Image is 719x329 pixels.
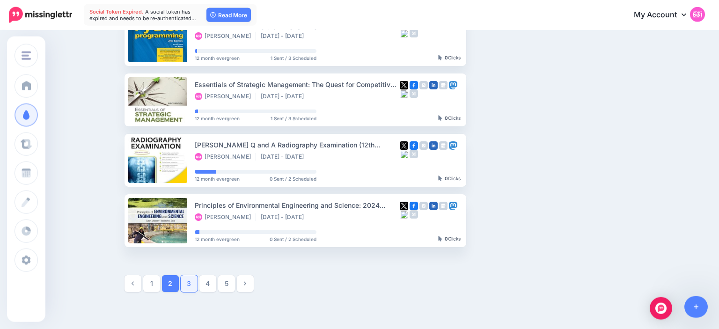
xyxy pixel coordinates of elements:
img: pointer-grey-darker.png [438,236,442,241]
strong: 2 [168,280,172,287]
li: [DATE] - [DATE] [261,153,308,161]
li: [DATE] - [DATE] [261,32,308,40]
img: bluesky-grey-square.png [400,29,408,37]
img: bluesky-grey-square.png [400,210,408,219]
img: linkedin-square.png [429,141,438,150]
img: twitter-square.png [400,81,408,89]
img: linkedin-square.png [429,202,438,210]
img: medium-grey-square.png [410,29,418,37]
span: 12 month evergreen [195,237,240,241]
img: menu.png [22,51,31,60]
img: pointer-grey-darker.png [438,175,442,181]
img: bluesky-grey-square.png [400,89,408,98]
img: google_business-grey-square.png [439,202,448,210]
div: Clicks [438,176,461,182]
b: 0 [445,55,448,60]
b: 0 [445,236,448,241]
img: twitter-square.png [400,202,408,210]
span: 1 Sent / 3 Scheduled [271,56,316,60]
b: 0 [445,175,448,181]
div: Clicks [438,55,461,61]
img: instagram-grey-square.png [419,202,428,210]
img: medium-grey-square.png [410,89,418,98]
a: My Account [624,4,705,27]
li: [DATE] - [DATE] [261,93,308,100]
div: [PERSON_NAME] Q and A Radiography Examination (12th Edition) – eBook [195,139,400,150]
li: [DATE] - [DATE] [261,213,308,221]
b: 0 [445,115,448,121]
img: linkedin-square.png [429,81,438,89]
span: Social Token Expired. [89,8,144,15]
img: google_business-grey-square.png [439,141,448,150]
span: 0 Sent / 2 Scheduled [270,176,316,181]
img: instagram-grey-square.png [419,141,428,150]
img: pointer-grey-darker.png [438,55,442,60]
img: google_business-grey-square.png [439,81,448,89]
img: facebook-square.png [410,81,418,89]
span: 12 month evergreen [195,176,240,181]
a: 3 [181,275,198,292]
img: twitter-square.png [400,141,408,150]
img: pointer-grey-darker.png [438,115,442,121]
img: medium-grey-square.png [410,150,418,158]
a: 1 [143,275,160,292]
li: [PERSON_NAME] [195,213,256,221]
img: instagram-grey-square.png [419,81,428,89]
li: [PERSON_NAME] [195,153,256,161]
div: Principles of Environmental Engineering and Science: 2024 Release – eBook [195,200,400,211]
li: [PERSON_NAME] [195,32,256,40]
img: mastodon-square.png [449,81,457,89]
a: Read More [206,8,251,22]
div: Essentials of Strategic Management: The Quest for Competitive Advantage, 8th Edition – PDF eBook [195,79,400,90]
div: Clicks [438,236,461,242]
img: mastodon-square.png [449,202,457,210]
a: 5 [218,275,235,292]
span: 12 month evergreen [195,116,240,121]
span: 12 month evergreen [195,56,240,60]
img: mastodon-square.png [449,141,457,150]
span: 1 Sent / 3 Scheduled [271,116,316,121]
img: Missinglettr [9,7,72,23]
img: bluesky-grey-square.png [400,150,408,158]
div: Open Intercom Messenger [650,297,672,320]
img: facebook-square.png [410,141,418,150]
img: medium-grey-square.png [410,210,418,219]
li: [PERSON_NAME] [195,93,256,100]
img: facebook-square.png [410,202,418,210]
div: Clicks [438,116,461,121]
span: 0 Sent / 2 Scheduled [270,237,316,241]
a: 4 [199,275,216,292]
span: A social token has expired and needs to be re-authenticated… [89,8,196,22]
